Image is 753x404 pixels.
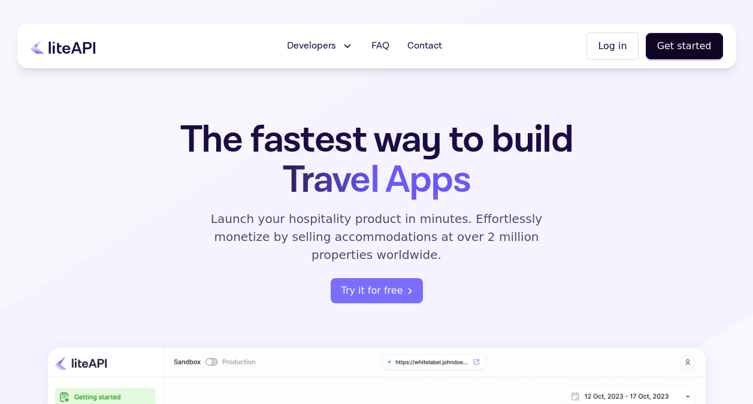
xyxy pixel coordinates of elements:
a: register [331,278,423,303]
span: Travel Apps [283,155,470,205]
button: Try it for free [331,278,423,303]
h1: The fastest way to build [143,120,611,200]
span: Developers [287,39,336,53]
button: Get started [646,33,723,59]
button: Developers [280,34,361,58]
p: Launch your hospitality product in minutes. Effortlessly monetize by selling accommodations at ov... [197,210,557,264]
span: Contact [407,39,442,53]
a: FAQ [364,34,397,58]
a: Contact [400,34,449,58]
button: Log in [586,32,638,60]
span: FAQ [371,39,389,53]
